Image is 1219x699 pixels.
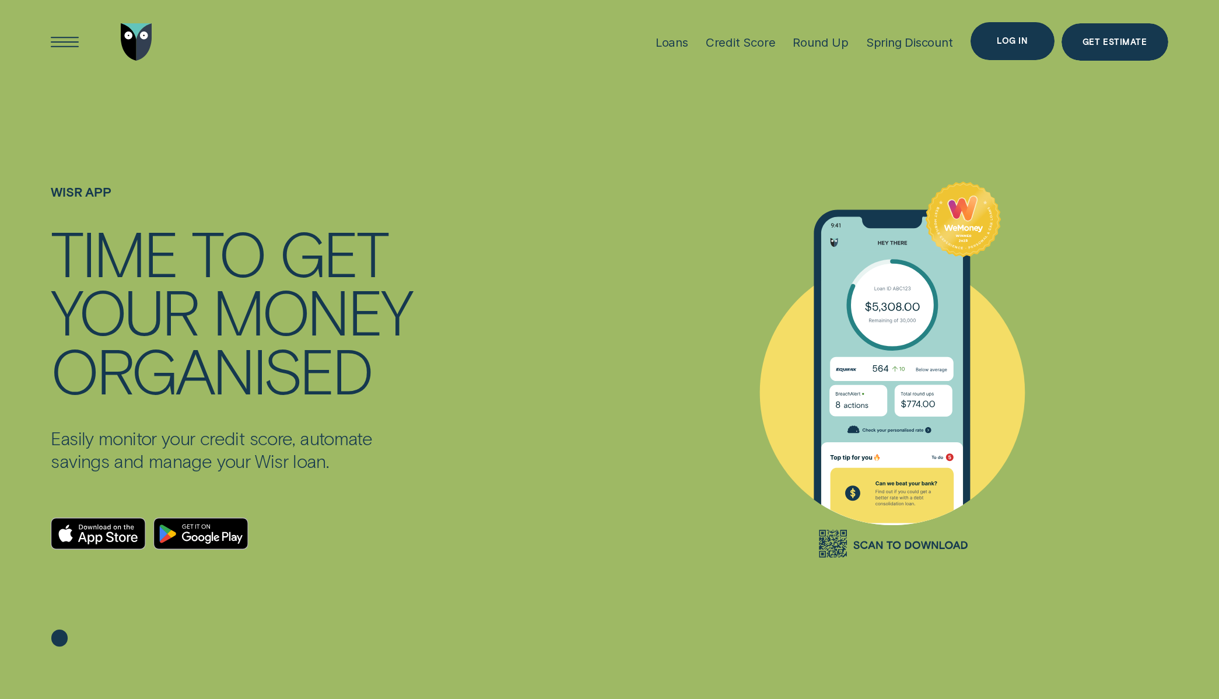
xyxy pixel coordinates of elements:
[153,518,248,550] a: Android App on Google Play
[656,35,688,50] div: Loans
[1062,23,1168,61] a: Get Estimate
[51,340,370,399] div: ORGANISED
[51,518,146,550] a: Download on the App Store
[51,223,177,281] div: TIME
[121,23,152,61] img: Wisr
[46,23,84,61] button: Open Menu
[191,223,264,281] div: TO
[971,22,1055,60] button: Log in
[866,35,953,50] div: Spring Discount
[706,35,776,50] div: Credit Score
[51,427,415,472] p: Easily monitor your credit score, automate savings and manage your Wisr loan.
[279,223,387,281] div: GET
[51,184,415,223] h1: WISR APP
[793,35,848,50] div: Round Up
[51,223,415,399] h4: TIME TO GET YOUR MONEY ORGANISED
[51,281,198,340] div: YOUR
[212,281,411,340] div: MONEY
[997,37,1028,45] div: Log in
